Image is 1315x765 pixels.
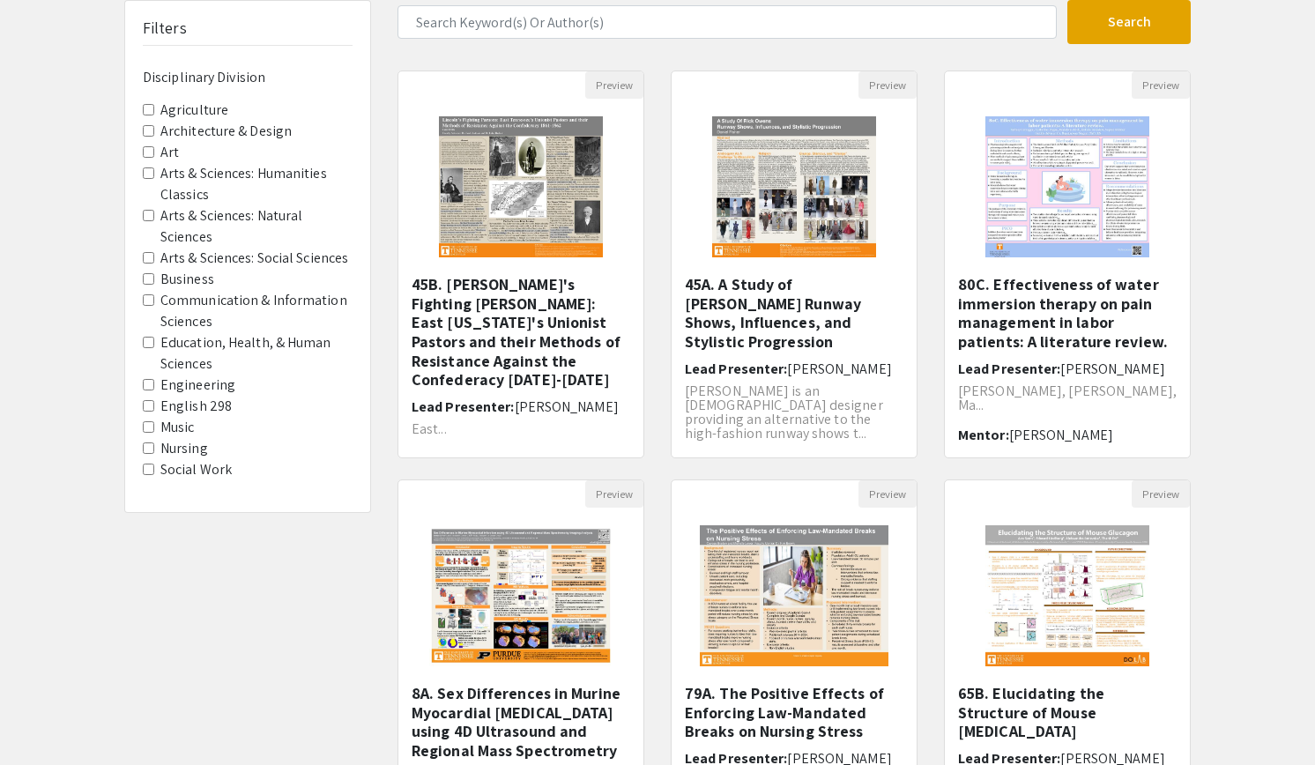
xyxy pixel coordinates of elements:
span: [PERSON_NAME] [515,397,619,416]
button: Preview [1132,71,1190,99]
div: Open Presentation <p>80C. Effectiveness of water immersion therapy on pain management in labor pa... [944,71,1191,458]
label: Social Work [160,459,232,480]
input: Search Keyword(s) Or Author(s) [397,5,1057,39]
label: Nursing [160,438,208,459]
button: Preview [585,71,643,99]
span: East... [412,420,447,438]
h5: 45B. [PERSON_NAME]'s Fighting [PERSON_NAME]: East [US_STATE]'s Unionist Pastors and their Methods... [412,275,630,390]
img: <p>65B. Elucidating the Structure of Mouse Glucagon</p> [968,508,1168,684]
h6: Disciplinary Division [143,69,353,85]
div: Open Presentation <p>45B. Lincoln's Fighting Parsons: East Tennessee's Unionist Pastors and their... [397,71,644,458]
img: <p>79A. <span style="color: rgb(0, 0, 0);">The Positive Effects of Enforcing Law-Mandated Breaks ... [682,508,905,684]
label: Communication & Information Sciences [160,290,353,332]
button: Preview [1132,480,1190,508]
span: [PERSON_NAME] [1060,360,1164,378]
h5: 79A. The Positive Effects of Enforcing Law-Mandated Breaks on Nursing Stress [685,684,903,741]
label: Agriculture [160,100,228,121]
button: Preview [858,71,917,99]
label: Business [160,269,214,290]
label: Arts & Sciences: Social Sciences [160,248,348,269]
label: Architecture & Design [160,121,292,142]
label: Arts & Sciences: Natural Sciences [160,205,353,248]
h5: 65B. Elucidating the Structure of Mouse [MEDICAL_DATA] [958,684,1177,741]
label: English 298 [160,396,232,417]
h6: Lead Presenter: [958,360,1177,377]
h5: Filters [143,19,187,38]
span: Mentor: [958,426,1009,444]
div: Open Presentation <p>45A. A Study of Rick Owens Runway Shows, Influences, and Stylistic Progressi... [671,71,918,458]
img: <p>45A. A Study of Rick Owens Runway Shows, Influences, and Stylistic Progression</p> [695,99,895,275]
span: [PERSON_NAME] is an [DEMOGRAPHIC_DATA] designer providing an alternative to the high-fashion runw... [685,382,883,442]
label: Education, Health, & Human Sciences [160,332,353,375]
h5: 80C. Effectiveness of water immersion therapy on pain management in labor patients: A literature ... [958,275,1177,351]
h6: Lead Presenter: [412,398,630,415]
span: [PERSON_NAME], [PERSON_NAME], Ma... [958,382,1177,414]
label: Arts & Sciences: Humanities Classics [160,163,353,205]
label: Engineering [160,375,235,396]
span: [PERSON_NAME] [1009,426,1113,444]
span: [PERSON_NAME] [787,360,891,378]
img: <p>45B. Lincoln's Fighting Parsons: East Tennessee's Unionist Pastors and their Methods of Resist... [421,99,621,275]
h6: Lead Presenter: [685,360,903,377]
label: Art [160,142,179,163]
iframe: Chat [13,686,75,752]
img: <p>80C. Effectiveness of water immersion therapy on pain management in labor patients: A literatu... [968,99,1168,275]
img: <p>8A. Sex Differences in Murine Myocardial Infarction using 4D Ultrasound and Regional Mass Spec... [412,508,629,684]
h5: 45A. A Study of [PERSON_NAME] Runway Shows, Influences, and Stylistic Progression [685,275,903,351]
button: Preview [858,480,917,508]
label: Music [160,417,195,438]
button: Preview [585,480,643,508]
